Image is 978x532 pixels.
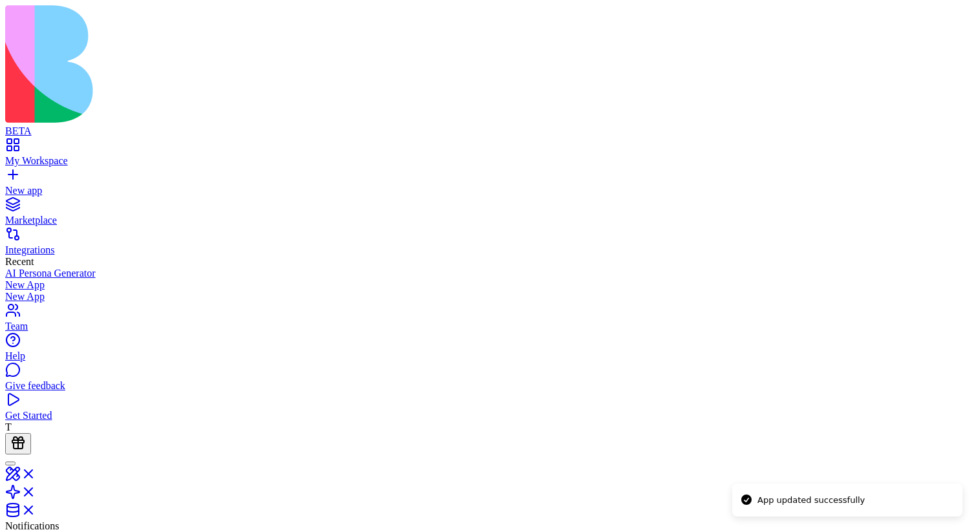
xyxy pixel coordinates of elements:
span: T [5,421,12,432]
div: Team [5,321,973,332]
a: Help [5,339,973,362]
div: Give feedback [5,380,973,392]
a: BETA [5,114,973,137]
a: New App [5,279,973,291]
div: BETA [5,125,973,137]
div: My Workspace [5,155,973,167]
div: Marketplace [5,215,973,226]
a: New app [5,173,973,197]
a: Team [5,309,973,332]
a: Give feedback [5,368,973,392]
div: Help [5,350,973,362]
span: Notifications [5,520,60,531]
div: App updated successfully [757,494,865,507]
div: Integrations [5,244,973,256]
div: Get Started [5,410,973,421]
a: My Workspace [5,144,973,167]
a: AI Persona Generator [5,268,973,279]
a: New App [5,291,973,303]
div: New app [5,185,973,197]
a: Get Started [5,398,973,421]
a: Integrations [5,233,973,256]
a: Marketplace [5,203,973,226]
span: Recent [5,256,34,267]
img: logo [5,5,525,123]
